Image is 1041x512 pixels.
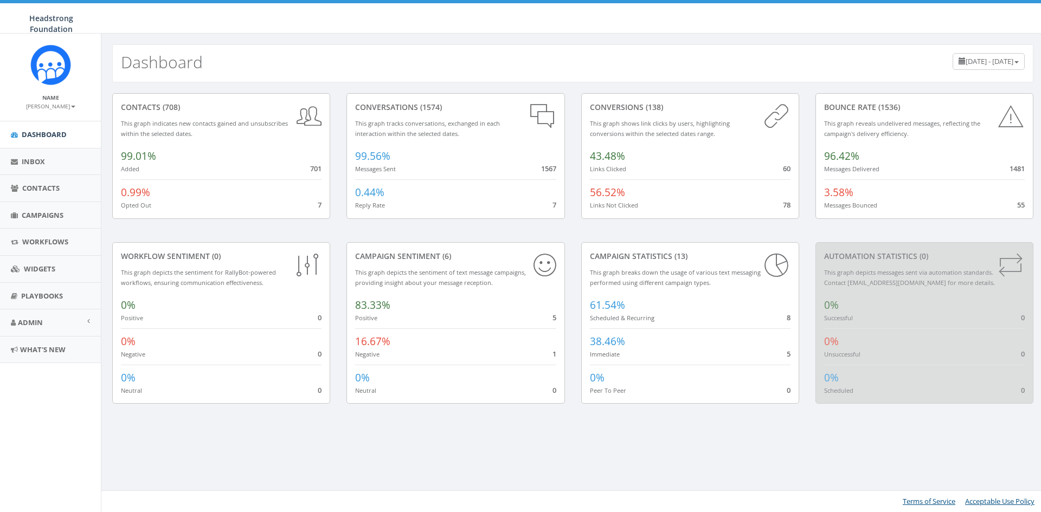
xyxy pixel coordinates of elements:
small: Negative [355,350,380,358]
small: This graph indicates new contacts gained and unsubscribes within the selected dates. [121,119,288,138]
span: 0% [121,371,136,385]
span: 56.52% [590,185,625,199]
span: [DATE] - [DATE] [966,56,1013,66]
small: This graph shows link clicks by users, highlighting conversions within the selected dates range. [590,119,730,138]
small: Immediate [590,350,620,358]
small: This graph tracks conversations, exchanged in each interaction within the selected dates. [355,119,500,138]
h2: Dashboard [121,53,203,71]
span: 43.48% [590,149,625,163]
span: 0 [552,385,556,395]
small: Name [42,94,59,101]
span: (708) [160,102,180,112]
span: Workflows [22,237,68,247]
small: Scheduled & Recurring [590,314,654,322]
span: 0% [824,298,839,312]
span: (0) [210,251,221,261]
span: (6) [440,251,451,261]
div: conversations [355,102,556,113]
span: 0 [1021,313,1025,322]
small: Scheduled [824,386,853,394]
div: Workflow Sentiment [121,251,322,262]
span: Admin [18,317,43,327]
div: Bounce Rate [824,102,1025,113]
span: (13) [672,251,687,261]
span: 61.54% [590,298,625,312]
span: 1481 [1010,164,1025,173]
span: 7 [318,200,322,210]
span: What's New [20,345,66,354]
small: Peer To Peer [590,386,626,394]
small: Messages Bounced [824,201,877,209]
small: Messages Sent [355,165,396,173]
a: Acceptable Use Policy [965,496,1034,506]
span: 38.46% [590,334,625,348]
small: This graph breaks down the usage of various text messaging performed using different campaign types. [590,268,761,287]
span: Dashboard [22,129,67,139]
div: Automation Statistics [824,251,1025,262]
small: This graph depicts the sentiment for RallyBot-powered workflows, ensuring communication effective... [121,268,276,287]
span: Headstrong Foundation [29,13,73,34]
div: Campaign Statistics [590,251,791,262]
span: Inbox [22,157,45,166]
span: 55 [1017,200,1025,210]
span: 16.67% [355,334,390,348]
small: Neutral [121,386,142,394]
small: Positive [355,314,377,322]
span: 0 [318,385,322,395]
span: 0 [1021,385,1025,395]
div: contacts [121,102,322,113]
span: 60 [783,164,791,173]
span: Contacts [22,183,60,193]
small: Positive [121,314,143,322]
span: (138) [644,102,663,112]
small: Links Clicked [590,165,626,173]
small: Neutral [355,386,376,394]
small: This graph depicts the sentiment of text message campaigns, providing insight about your message ... [355,268,526,287]
img: Rally_platform_Icon_1.png [30,44,71,85]
span: 0% [121,334,136,348]
small: Links Not Clicked [590,201,638,209]
span: 99.01% [121,149,156,163]
a: [PERSON_NAME] [26,101,75,111]
span: 701 [310,164,322,173]
span: 0% [824,371,839,385]
span: 0% [355,371,370,385]
small: Messages Delivered [824,165,879,173]
span: 0% [590,371,605,385]
small: Added [121,165,139,173]
div: conversions [590,102,791,113]
a: Terms of Service [903,496,955,506]
span: 1567 [541,164,556,173]
span: 0.99% [121,185,150,199]
span: 0 [318,313,322,322]
span: 5 [787,349,791,359]
span: (1574) [418,102,442,112]
span: 0% [121,298,136,312]
span: 0% [824,334,839,348]
span: 0.44% [355,185,384,199]
span: 99.56% [355,149,390,163]
small: Opted Out [121,201,151,209]
span: 5 [552,313,556,322]
span: 83.33% [355,298,390,312]
span: (0) [917,251,928,261]
span: 1 [552,349,556,359]
div: Campaign Sentiment [355,251,556,262]
span: Widgets [24,264,55,274]
small: [PERSON_NAME] [26,102,75,110]
span: 0 [787,385,791,395]
small: This graph depicts messages sent via automation standards. Contact [EMAIL_ADDRESS][DOMAIN_NAME] f... [824,268,995,287]
span: 0 [1021,349,1025,359]
small: This graph reveals undelivered messages, reflecting the campaign's delivery efficiency. [824,119,980,138]
small: Negative [121,350,145,358]
span: Campaigns [22,210,63,220]
span: 8 [787,313,791,322]
span: 78 [783,200,791,210]
small: Reply Rate [355,201,385,209]
span: 7 [552,200,556,210]
small: Unsuccessful [824,350,860,358]
span: 0 [318,349,322,359]
span: (1536) [876,102,900,112]
span: 3.58% [824,185,853,199]
small: Successful [824,314,853,322]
